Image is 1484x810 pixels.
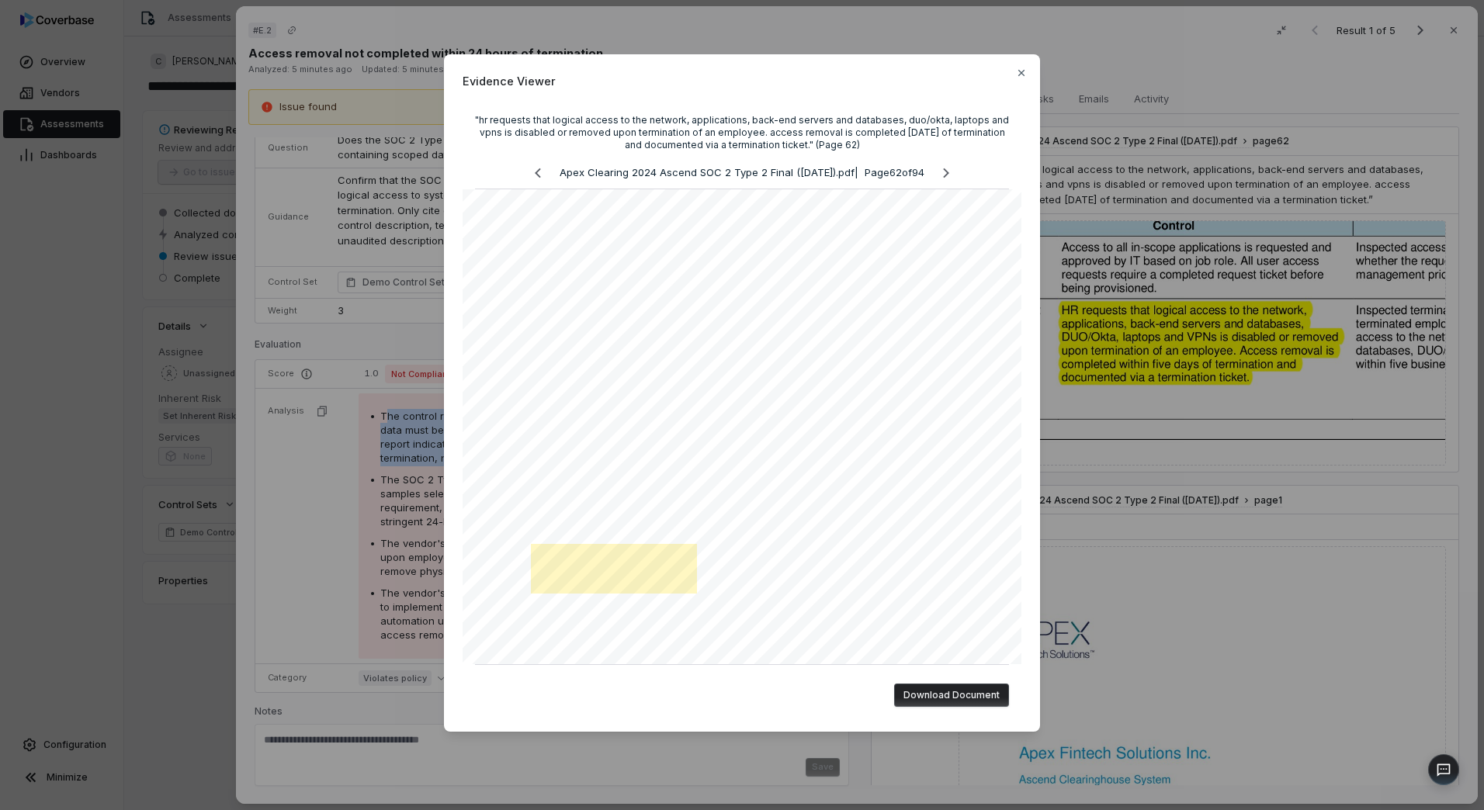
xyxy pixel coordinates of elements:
button: Download Document [894,684,1009,707]
span: Evidence Viewer [463,73,1021,89]
button: Next page [931,164,962,182]
div: "hr requests that logical access to the network, applications, back-end servers and databases, du... [475,114,1009,151]
p: Apex Clearing 2024 Ascend SOC 2 Type 2 Final ([DATE]).pdf | Page 62 of 94 [560,165,924,181]
button: Previous page [522,164,553,182]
